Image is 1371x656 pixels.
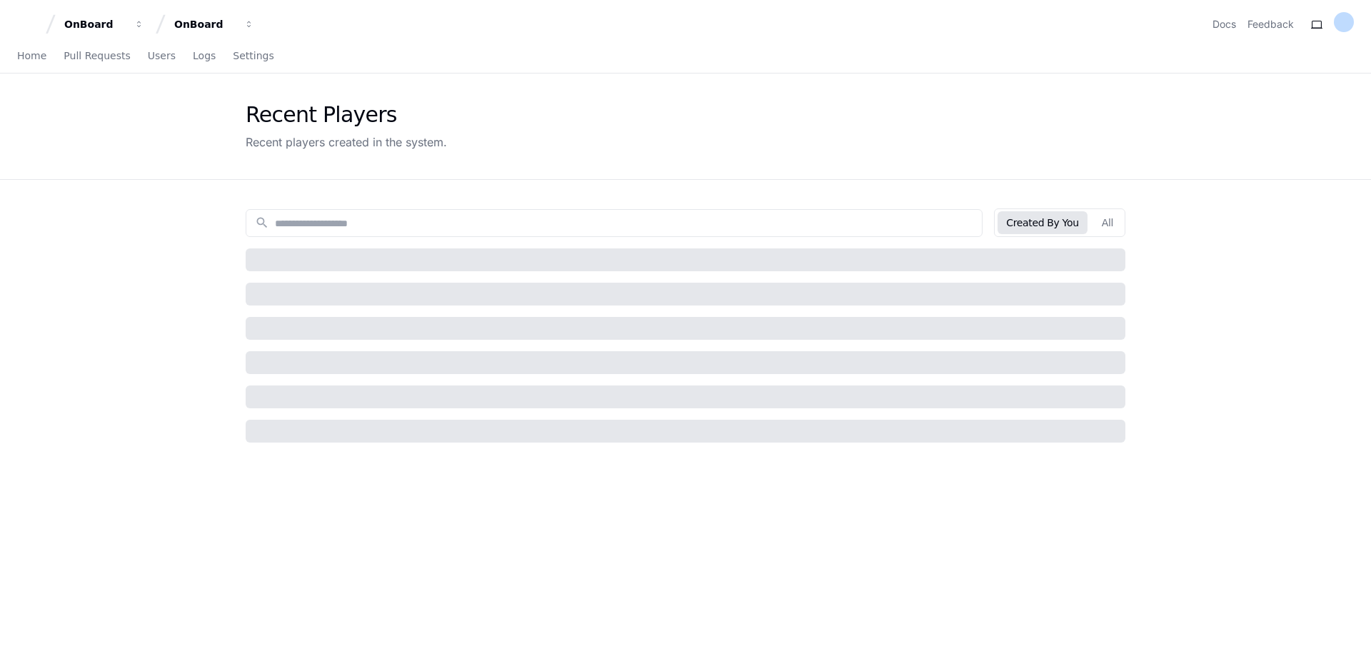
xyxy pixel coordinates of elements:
[998,211,1087,234] button: Created By You
[255,216,269,230] mat-icon: search
[1093,211,1122,234] button: All
[246,102,447,128] div: Recent Players
[1212,17,1236,31] a: Docs
[246,133,447,151] div: Recent players created in the system.
[64,17,126,31] div: OnBoard
[17,51,46,60] span: Home
[64,40,130,73] a: Pull Requests
[233,40,273,73] a: Settings
[193,51,216,60] span: Logs
[64,51,130,60] span: Pull Requests
[174,17,236,31] div: OnBoard
[1247,17,1294,31] button: Feedback
[193,40,216,73] a: Logs
[17,40,46,73] a: Home
[59,11,150,37] button: OnBoard
[233,51,273,60] span: Settings
[148,40,176,73] a: Users
[169,11,260,37] button: OnBoard
[148,51,176,60] span: Users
